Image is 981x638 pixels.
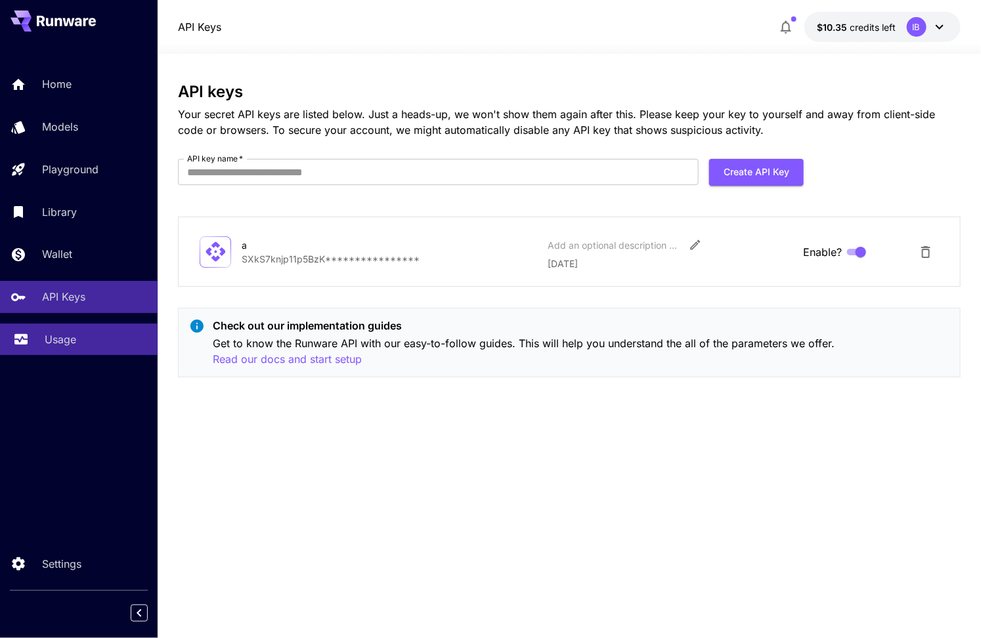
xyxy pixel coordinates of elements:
[804,12,961,42] button: $10.3455IB
[213,318,949,333] p: Check out our implementation guides
[850,22,896,33] span: credits left
[548,238,679,252] div: Add an optional description or comment
[213,351,362,368] button: Read our docs and start setup
[178,83,960,101] h3: API keys
[242,238,373,252] div: a
[141,601,158,625] div: Collapse sidebar
[213,335,949,368] p: Get to know the Runware API with our easy-to-follow guides. This will help you understand the all...
[684,233,707,257] button: Edit
[42,556,81,572] p: Settings
[42,204,77,220] p: Library
[913,239,939,265] button: Delete API Key
[42,161,98,177] p: Playground
[45,331,76,347] p: Usage
[817,22,850,33] span: $10.35
[187,153,244,164] label: API key name
[42,119,78,135] p: Models
[907,17,926,37] div: IB
[42,246,72,262] p: Wallet
[804,244,842,260] span: Enable?
[42,289,85,305] p: API Keys
[178,19,221,35] nav: breadcrumb
[709,159,804,186] button: Create API Key
[548,257,793,270] p: [DATE]
[131,605,148,622] button: Collapse sidebar
[817,20,896,34] div: $10.3455
[42,76,72,92] p: Home
[178,19,221,35] a: API Keys
[178,106,960,138] p: Your secret API keys are listed below. Just a heads-up, we won't show them again after this. Plea...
